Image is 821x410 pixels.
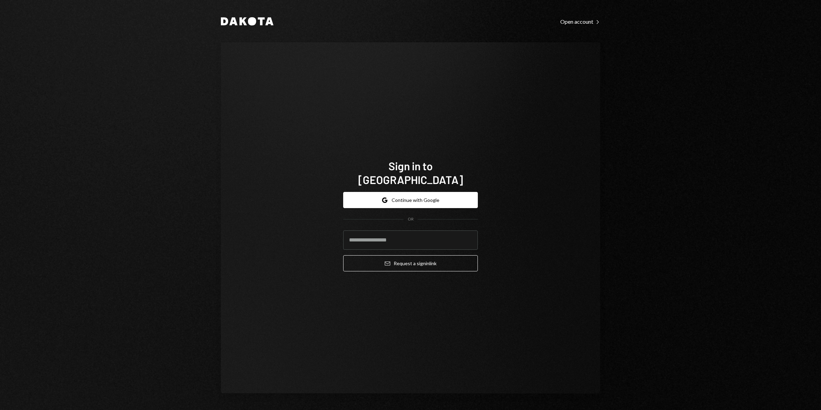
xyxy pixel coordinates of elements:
button: Continue with Google [343,192,478,208]
h1: Sign in to [GEOGRAPHIC_DATA] [343,159,478,186]
button: Request a signinlink [343,255,478,271]
a: Open account [560,18,600,25]
div: OR [408,216,414,222]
